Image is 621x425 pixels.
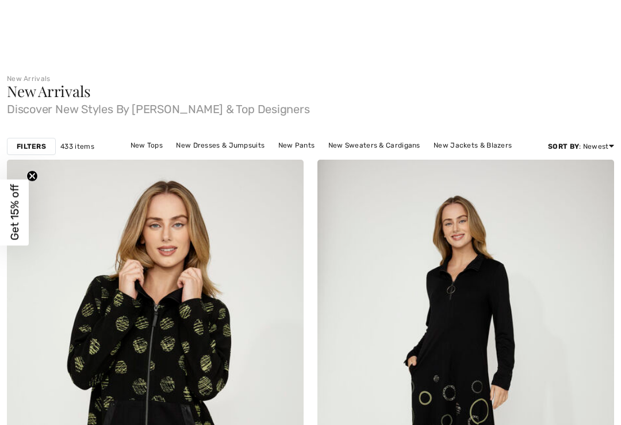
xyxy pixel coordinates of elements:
span: Get 15% off [8,184,21,241]
a: New Outerwear [313,153,378,168]
a: New Skirts [264,153,312,168]
strong: Filters [17,141,46,152]
div: : Newest [548,141,614,152]
strong: Sort By [548,142,579,150]
a: New Dresses & Jumpsuits [170,138,270,153]
span: New Arrivals [7,81,90,101]
button: Close teaser [26,171,38,182]
a: New Arrivals [7,75,51,83]
a: New Jackets & Blazers [428,138,517,153]
span: Discover New Styles By [PERSON_NAME] & Top Designers [7,99,614,115]
a: New Sweaters & Cardigans [323,138,426,153]
span: 433 items [60,141,94,152]
a: New Pants [273,138,321,153]
a: New Tops [125,138,168,153]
